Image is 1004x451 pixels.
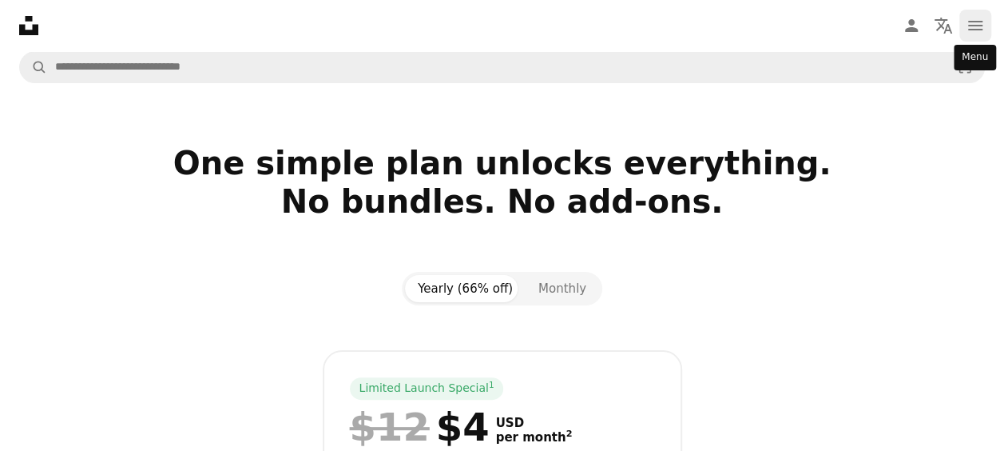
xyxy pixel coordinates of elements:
button: Search Unsplash [20,52,47,82]
h2: One simple plan unlocks everything. No bundles. No add-ons. [19,144,985,259]
sup: 1 [489,380,494,389]
span: USD [496,416,573,430]
div: $4 [350,406,490,448]
a: 1 [486,381,498,397]
button: Monthly [526,275,599,302]
button: Language [927,10,959,42]
a: Log in / Sign up [895,10,927,42]
span: $12 [350,406,430,448]
a: 2 [563,430,576,445]
button: Menu [959,10,991,42]
span: per month [496,430,573,445]
form: Find visuals sitewide [19,51,985,83]
div: Limited Launch Special [350,377,504,400]
button: Visual search [946,52,984,82]
sup: 2 [566,429,573,439]
button: Yearly (66% off) [405,275,526,302]
a: Home — Unsplash [19,16,38,35]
